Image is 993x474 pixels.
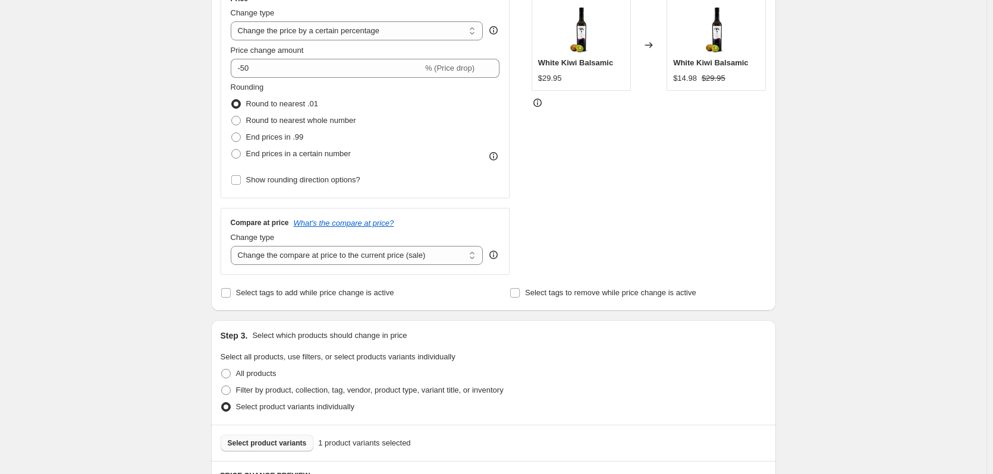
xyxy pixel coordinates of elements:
[246,132,304,141] span: End prices in .99
[488,249,499,261] div: help
[318,437,410,449] span: 1 product variants selected
[236,369,276,378] span: All products
[231,83,264,91] span: Rounding
[236,402,354,411] span: Select product variants individually
[246,99,318,108] span: Round to nearest .01
[246,175,360,184] span: Show rounding direction options?
[693,6,740,53] img: OLiV_WhiteBalsamic_Kiwi_80x.jpg
[246,116,356,125] span: Round to nearest whole number
[673,72,697,84] div: $14.98
[252,330,407,342] p: Select which products should change in price
[525,288,696,297] span: Select tags to remove while price change is active
[702,72,725,84] strike: $29.95
[221,435,314,451] button: Select product variants
[538,72,562,84] div: $29.95
[246,149,351,158] span: End prices in a certain number
[221,330,248,342] h2: Step 3.
[231,218,289,227] h3: Compare at price
[236,385,504,394] span: Filter by product, collection, tag, vendor, product type, variant title, or inventory
[425,64,474,72] span: % (Price drop)
[221,352,455,361] span: Select all products, use filters, or select products variants individually
[488,24,499,36] div: help
[538,58,613,67] span: White Kiwi Balsamic
[231,8,275,17] span: Change type
[231,233,275,242] span: Change type
[294,219,394,227] button: What's the compare at price?
[673,58,748,67] span: White Kiwi Balsamic
[231,59,423,78] input: -15
[231,46,304,55] span: Price change amount
[228,438,307,448] span: Select product variants
[236,288,394,297] span: Select tags to add while price change is active
[557,6,605,53] img: OLiV_WhiteBalsamic_Kiwi_80x.jpg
